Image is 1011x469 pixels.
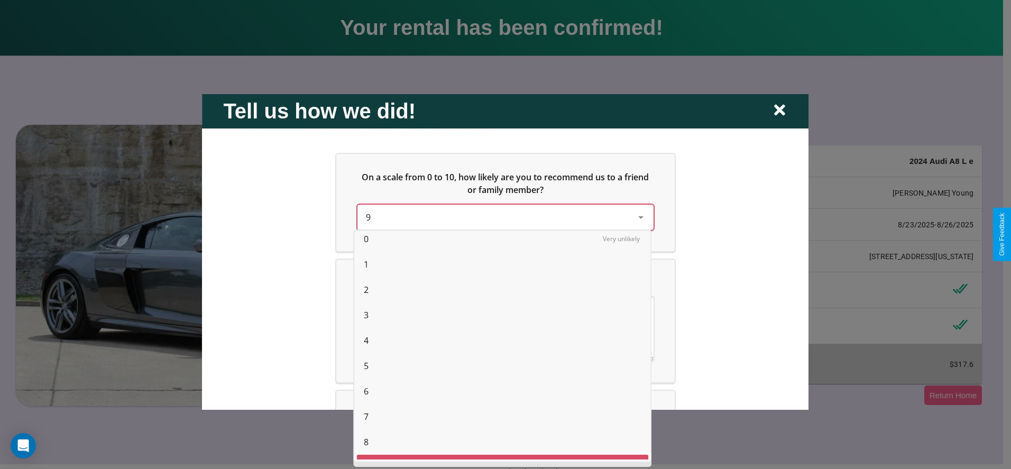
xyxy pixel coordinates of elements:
[364,360,369,372] span: 5
[998,213,1006,256] div: Give Feedback
[356,226,648,252] div: 0
[364,233,369,245] span: 0
[356,302,648,328] div: 3
[357,204,654,229] div: On a scale from 0 to 10, how likely are you to recommend us to a friend or family member?
[356,404,648,429] div: 7
[356,379,648,404] div: 6
[364,283,369,296] span: 2
[364,385,369,398] span: 6
[364,436,369,448] span: 8
[366,211,371,223] span: 9
[364,410,369,423] span: 7
[362,171,651,195] span: On a scale from 0 to 10, how likely are you to recommend us to a friend or family member?
[356,277,648,302] div: 2
[11,433,36,458] div: Open Intercom Messenger
[364,258,369,271] span: 1
[364,309,369,321] span: 3
[336,153,675,251] div: On a scale from 0 to 10, how likely are you to recommend us to a friend or family member?
[356,353,648,379] div: 5
[356,328,648,353] div: 4
[603,234,640,243] span: Very unlikely
[364,334,369,347] span: 4
[223,99,416,123] h2: Tell us how we did!
[356,429,648,455] div: 8
[356,252,648,277] div: 1
[357,170,654,196] h5: On a scale from 0 to 10, how likely are you to recommend us to a friend or family member?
